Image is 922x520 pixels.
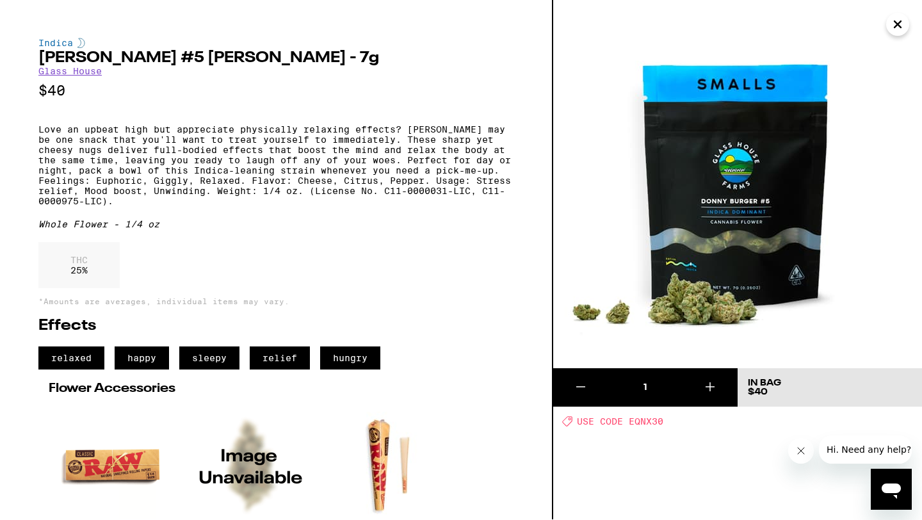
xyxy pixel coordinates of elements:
[38,346,104,370] span: relaxed
[70,255,88,265] p: THC
[608,381,682,394] div: 1
[38,297,514,305] p: *Amounts are averages, individual items may vary.
[38,38,514,48] div: Indica
[738,368,922,407] button: In Bag$40
[38,124,514,206] p: Love an upbeat high but appreciate physically relaxing effects? [PERSON_NAME] may be one snack th...
[577,416,663,427] span: USE CODE EQNX30
[886,13,909,36] button: Close
[871,469,912,510] iframe: Button to launch messaging window
[115,346,169,370] span: happy
[748,387,768,396] span: $40
[250,346,310,370] span: relief
[38,51,514,66] h2: [PERSON_NAME] #5 [PERSON_NAME] - 7g
[179,346,239,370] span: sleepy
[788,438,814,464] iframe: Close message
[49,382,503,395] h2: Flower Accessories
[38,242,120,288] div: 25 %
[77,38,85,48] img: indicaColor.svg
[748,378,781,387] div: In Bag
[38,66,102,76] a: Glass House
[320,346,380,370] span: hungry
[819,435,912,464] iframe: Message from company
[38,83,514,99] p: $40
[38,318,514,334] h2: Effects
[38,219,514,229] div: Whole Flower - 1/4 oz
